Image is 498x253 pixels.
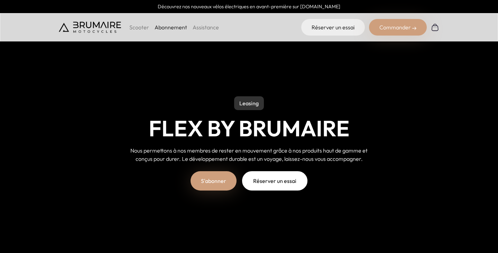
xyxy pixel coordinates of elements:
[242,171,307,191] a: Réserver un essai
[301,19,365,36] a: Réserver un essai
[149,116,350,141] h1: Flex by Brumaire
[193,24,219,31] a: Assistance
[129,23,149,31] p: Scooter
[191,171,237,191] a: S'abonner
[431,23,439,31] img: Panier
[59,22,121,33] img: Brumaire Motocycles
[369,19,427,36] div: Commander
[412,26,416,30] img: right-arrow-2.png
[234,96,264,110] p: Leasing
[155,24,187,31] a: Abonnement
[130,147,368,162] span: Nous permettons à nos membres de rester en mouvement grâce à nos produits haut de gamme et conçus...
